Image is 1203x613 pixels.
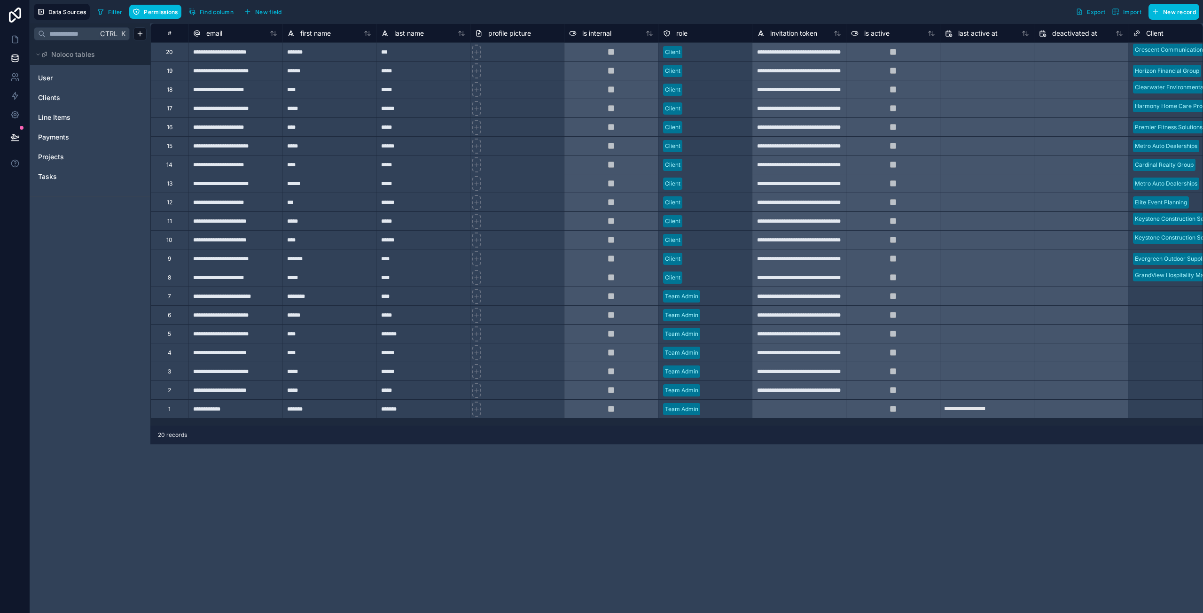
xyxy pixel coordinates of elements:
[665,217,680,225] div: Client
[99,28,118,39] span: Ctrl
[665,236,680,244] div: Client
[168,255,171,263] div: 9
[167,86,172,93] div: 18
[94,5,126,19] button: Filter
[168,293,171,300] div: 7
[1135,161,1194,169] div: Cardinal Realty Group
[34,169,147,184] div: Tasks
[167,199,172,206] div: 12
[665,330,698,338] div: Team Admin
[1087,8,1105,16] span: Export
[394,29,424,38] span: last name
[38,172,114,181] a: Tasks
[665,142,680,150] div: Client
[1148,4,1199,20] button: New record
[168,330,171,338] div: 5
[1109,4,1145,20] button: Import
[38,73,53,83] span: User
[120,31,126,37] span: K
[158,431,187,439] span: 20 records
[665,386,698,395] div: Team Admin
[34,48,141,61] button: Noloco tables
[1072,4,1109,20] button: Export
[300,29,331,38] span: first name
[34,70,147,85] div: User
[167,180,172,187] div: 13
[38,132,69,142] span: Payments
[1123,8,1141,16] span: Import
[38,152,64,162] span: Projects
[38,73,114,83] a: User
[1146,29,1164,38] span: Client
[1145,4,1199,20] a: New record
[665,405,698,413] div: Team Admin
[168,387,171,394] div: 2
[166,236,172,244] div: 10
[38,172,57,181] span: Tasks
[38,113,114,122] a: Line Items
[582,29,611,38] span: is internal
[167,217,172,225] div: 11
[38,93,60,102] span: Clients
[108,8,123,16] span: Filter
[166,48,173,56] div: 20
[1135,142,1197,150] div: Metro Auto Dealerships
[185,5,237,19] button: Find column
[206,29,222,38] span: email
[38,152,114,162] a: Projects
[34,90,147,105] div: Clients
[168,368,171,375] div: 3
[665,67,680,75] div: Client
[34,110,147,125] div: Line Items
[665,273,680,282] div: Client
[241,5,285,19] button: New field
[129,5,181,19] button: Permissions
[1163,8,1196,16] span: New record
[166,161,172,169] div: 14
[1135,67,1199,75] div: Horizon Financial Group
[1135,198,1187,207] div: Elite Event Planning
[48,8,86,16] span: Data Sources
[665,292,698,301] div: Team Admin
[665,367,698,376] div: Team Admin
[665,161,680,169] div: Client
[665,48,680,56] div: Client
[665,123,680,132] div: Client
[864,29,890,38] span: is active
[770,29,817,38] span: invitation token
[34,4,90,20] button: Data Sources
[255,8,282,16] span: New field
[144,8,178,16] span: Permissions
[665,104,680,113] div: Client
[665,85,680,94] div: Client
[38,93,114,102] a: Clients
[168,274,171,281] div: 8
[167,142,172,150] div: 15
[676,29,687,38] span: role
[38,113,70,122] span: Line Items
[1135,179,1197,188] div: Metro Auto Dealerships
[168,405,171,413] div: 1
[34,130,147,145] div: Payments
[665,255,680,263] div: Client
[665,198,680,207] div: Client
[665,179,680,188] div: Client
[167,67,172,75] div: 19
[488,29,531,38] span: profile picture
[1052,29,1097,38] span: deactivated at
[167,105,172,112] div: 17
[51,50,95,59] span: Noloco tables
[200,8,234,16] span: Find column
[665,311,698,319] div: Team Admin
[38,132,114,142] a: Payments
[129,5,185,19] a: Permissions
[34,149,147,164] div: Projects
[168,349,172,357] div: 4
[167,124,172,131] div: 16
[1135,123,1203,132] div: Premier Fitness Solutions
[168,311,171,319] div: 6
[158,30,181,37] div: #
[665,349,698,357] div: Team Admin
[958,29,998,38] span: last active at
